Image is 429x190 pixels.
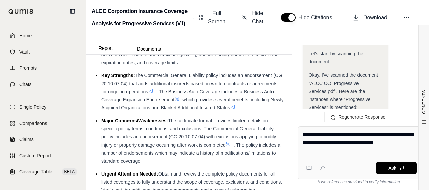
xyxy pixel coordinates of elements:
[388,165,396,171] span: Ask
[4,100,82,115] a: Single Policy
[309,72,378,110] span: Okay, I've scanned the document "ALCC COI Progressive Services.pdf". Here are the instances where...
[19,49,30,55] span: Vault
[324,112,394,122] button: Regenerate Response
[67,6,78,17] button: Collapse sidebar
[238,105,239,110] span: .
[101,73,282,94] span: The Commercial General Liability policy includes an endorsement (CG 20 10 07 04) that adds additi...
[309,51,363,64] span: Let's start by scanning the document.
[19,81,32,88] span: Chats
[19,104,46,110] span: Single Policy
[240,7,267,28] button: Hide Chat
[101,142,280,164] span: . The policy includes a number of endorsements which may indicate a history of modifications/limi...
[125,43,173,54] button: Documents
[19,136,34,143] span: Claims
[101,118,168,123] span: Major Concerns/Weaknesses:
[298,13,336,22] span: Hide Citations
[4,164,82,179] a: Coverage TableBETA
[363,13,387,22] span: Download
[4,61,82,75] a: Prompts
[19,120,47,127] span: Comparisons
[19,65,37,71] span: Prompts
[101,97,284,110] span: which provides several benefits, including Newly Acquired Organizations and Blanket Additional In...
[101,118,276,148] span: The certificate format provides limited details on specific policy terms, conditions, and exclusi...
[4,116,82,131] a: Comparisons
[376,162,417,174] button: Ask
[251,9,265,26] span: Hide Chat
[101,89,274,102] span: . The Business Auto Coverage includes a Business Auto Coverage Expansion Endorsement
[101,73,135,78] span: Key Strengths:
[298,179,421,185] div: *Use references provided to verify information.
[350,11,390,24] button: Download
[86,43,125,54] button: Report
[338,114,385,120] span: Regenerate Response
[4,28,82,43] a: Home
[196,7,229,28] button: Full Screen
[207,9,226,26] span: Full Screen
[92,5,190,30] h2: ALCC Corporation Insurance Coverage Analysis for Progressive Services (V1)
[4,77,82,92] a: Chats
[4,148,82,163] a: Custom Report
[19,168,52,175] span: Coverage Table
[8,9,34,14] img: Qumis Logo
[4,132,82,147] a: Claims
[101,171,158,177] span: Urgent Attention Needed:
[4,44,82,59] a: Vault
[62,168,77,175] span: BETA
[421,90,427,114] span: CONTENTS
[19,152,51,159] span: Custom Report
[19,32,32,39] span: Home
